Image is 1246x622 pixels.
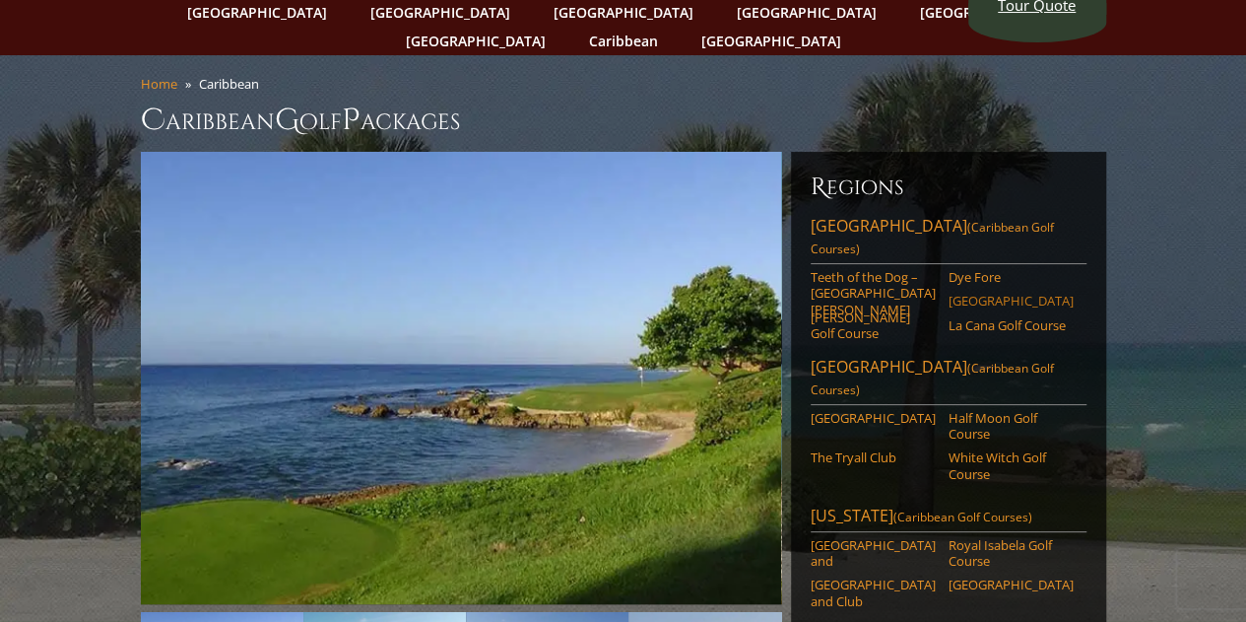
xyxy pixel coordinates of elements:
h1: Caribbean olf ackages [141,101,1106,140]
a: [GEOGRAPHIC_DATA] [396,27,556,55]
a: [GEOGRAPHIC_DATA] and [811,537,936,570]
a: [US_STATE](Caribbean Golf Courses) [811,505,1086,532]
a: White Witch Golf Course [949,449,1074,482]
a: [GEOGRAPHIC_DATA] [949,577,1074,592]
span: (Caribbean Golf Courses) [893,509,1032,525]
a: [GEOGRAPHIC_DATA] and Club [811,577,936,609]
a: [GEOGRAPHIC_DATA](Caribbean Golf Courses) [811,356,1086,405]
span: (Caribbean Golf Courses) [811,219,1054,257]
a: Teeth of the Dog – [GEOGRAPHIC_DATA][PERSON_NAME] [811,269,936,317]
a: Home [141,75,177,93]
a: [GEOGRAPHIC_DATA] [811,410,936,426]
a: [PERSON_NAME] Golf Course [811,310,936,342]
a: [GEOGRAPHIC_DATA] [949,293,1074,309]
a: Dye Fore [949,269,1074,285]
a: Half Moon Golf Course [949,410,1074,443]
li: Caribbean [199,75,267,93]
h6: Regions [811,172,1086,203]
a: [GEOGRAPHIC_DATA](Caribbean Golf Courses) [811,215,1086,264]
span: P [342,101,361,140]
a: La Cana Golf Course [949,317,1074,333]
span: G [275,101,299,140]
a: The Tryall Club [811,449,936,465]
a: [GEOGRAPHIC_DATA] [691,27,851,55]
a: Caribbean [579,27,668,55]
span: (Caribbean Golf Courses) [811,360,1054,398]
a: Royal Isabela Golf Course [949,537,1074,570]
